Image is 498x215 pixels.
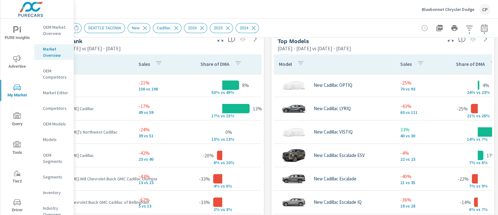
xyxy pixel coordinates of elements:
img: glamour [281,146,306,165]
p: -36% [400,196,434,203]
p: s 10% [223,160,238,165]
p: s 9% [478,183,493,189]
p: 21% v [462,113,478,119]
div: CP [479,4,491,15]
span: Tools [2,141,32,156]
p: 8% v [207,160,223,165]
button: Select Date Range [478,22,491,34]
p: 156 vs 198 [139,86,178,91]
p: New Cadillac Escalade [314,176,356,182]
p: 13% [253,105,262,112]
span: Tier2 [2,170,32,185]
p: 24% v [462,90,478,95]
p: s 13% [223,136,238,142]
p: -33% [199,175,210,183]
div: New [128,23,150,33]
img: glamour [281,99,306,118]
p: -40% [400,173,434,180]
p: -25% [457,105,468,112]
span: Cadillac [153,26,175,30]
p: Competitors [43,105,69,111]
p: 18 vs 28 [400,203,434,208]
img: glamour [281,76,306,95]
p: [DATE] - [DATE] vs [DATE] - [DATE] [47,45,121,52]
div: Market Overview [34,44,74,60]
p: Model [279,61,292,67]
div: Competitors [34,104,74,113]
p: 23 vs 40 [139,157,178,162]
button: "Export Report to PDF" [433,22,446,34]
p: Sales [400,61,412,67]
p: 17% v [207,113,223,119]
div: Inventory [34,188,74,197]
div: OEM Models [34,119,74,129]
div: 2026 [184,23,207,33]
button: Print Report [448,22,461,34]
span: Query [2,112,32,128]
span: Select a preset date range to save this widget [238,34,248,44]
p: 2% v [207,207,223,212]
img: glamour [281,169,306,188]
p: 6% v [462,207,478,212]
div: 2024 [236,23,259,33]
p: [PERSON_NAME] Cadillac [49,152,129,159]
p: 14% v [462,136,478,142]
p: 33% [400,126,434,133]
p: 22 vs 23 [400,157,434,162]
p: 4% [482,81,489,89]
div: OEM Segments [34,150,74,166]
p: -4% [400,149,434,157]
div: OEM Market Overview [34,22,74,38]
p: s 15% [223,113,238,119]
p: [PERSON_NAME] Cadillac [49,105,129,112]
p: New Cadillac OPTIQ [314,82,352,88]
p: Northwest Chevrolet Buick GMC Cadillac of Bellingham [49,199,129,205]
div: Models [34,135,74,144]
p: New Cadillac Escalade ESV [314,153,365,158]
p: -17% [139,102,178,110]
a: See more details in report [481,34,491,44]
img: glamour [281,193,306,212]
span: Find the biggest opportunities within your model lineup nationwide. [Source: Market registration ... [458,35,466,42]
p: New Cadillac Escalade IQ [314,199,362,205]
p: 21 vs 35 [400,180,434,185]
div: Segments [34,172,74,182]
p: 49 vs 59 [139,110,178,115]
p: s 6% [223,183,238,189]
button: Apply Filters [463,22,476,34]
div: 2025 [210,23,233,33]
p: Segments [43,174,69,180]
p: Sales [139,61,150,67]
p: s 6% [478,160,493,165]
div: Cadillac [153,23,181,33]
p: Market Overview [43,46,69,58]
p: -33% [199,198,210,206]
p: -43% [400,102,434,110]
h5: Top Models [278,38,309,44]
p: 63 vs 111 [400,110,434,115]
span: Market Rank shows you how dealerships rank, in terms of sales, against other dealerships nationwi... [228,35,235,42]
p: s 7% [478,136,493,142]
p: [DATE] - [DATE] vs [DATE] - [DATE] [278,45,351,52]
span: SEATTLE TACOMA [84,26,125,30]
p: 13 vs 23 [139,180,178,185]
p: Models [43,136,69,143]
p: 39 vs 51 [139,133,178,138]
p: OEM Market Overview [43,24,69,37]
a: See more details in report [250,34,260,44]
p: 7% v [462,183,478,189]
p: 7% v [462,160,478,165]
p: 53% v [207,90,223,95]
button: Make Fullscreen [215,34,225,44]
p: 4% v [207,183,223,189]
p: s 7% [478,207,493,212]
p: Inventory [43,189,69,196]
p: -20% [203,152,214,159]
p: s 23% [478,90,493,95]
p: 8% [242,81,249,89]
p: 70 vs 93 [400,86,434,91]
span: 2025 [210,26,226,30]
p: Share of DMA [200,61,229,67]
p: 17% [486,152,496,159]
img: glamour [281,123,306,141]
